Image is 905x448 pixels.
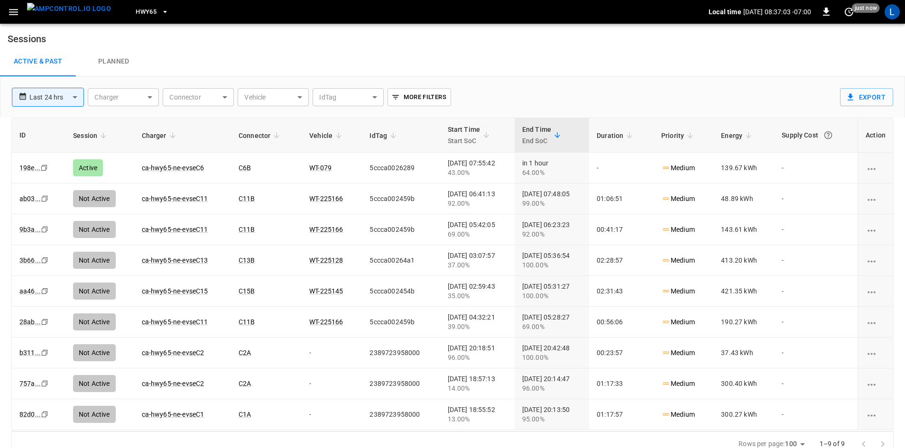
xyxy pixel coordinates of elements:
[713,245,774,276] td: 413.20 kWh
[522,405,582,424] div: [DATE] 20:13:50
[448,353,507,362] div: 96.00%
[448,124,480,146] div: Start Time
[589,276,654,307] td: 02:31:43
[774,214,858,245] td: -
[239,318,255,326] a: C11B
[866,379,886,388] div: charging session options
[448,251,507,270] div: [DATE] 03:07:57
[19,226,41,233] a: 9b3a...
[362,338,440,368] td: 2389723958000
[448,135,480,146] p: Start SoC
[522,353,582,362] div: 100.00%
[522,199,582,208] div: 99.00%
[73,313,116,330] div: Not Active
[19,195,41,202] a: ab03...
[362,307,440,338] td: 5ccca002459b
[19,411,41,418] a: 82d0...
[589,368,654,399] td: 01:17:33
[522,282,582,301] div: [DATE] 05:31:27
[448,168,507,177] div: 43.00%
[448,343,507,362] div: [DATE] 20:18:51
[713,214,774,245] td: 143.61 kWh
[239,411,251,418] a: C1A
[309,195,343,202] a: WT-225166
[19,318,41,326] a: 28ab...
[522,322,582,331] div: 69.00%
[589,399,654,430] td: 01:17:57
[866,348,886,357] div: charging session options
[448,291,507,301] div: 35.00%
[73,159,103,176] div: Active
[589,307,654,338] td: 00:56:06
[40,255,50,265] div: copy
[522,343,582,362] div: [DATE] 20:42:48
[27,3,111,15] img: ampcontrol.io logo
[302,399,362,430] td: -
[362,214,440,245] td: 5ccca002459b
[362,276,440,307] td: 5ccca002454b
[309,287,343,295] a: WT-225145
[40,286,50,296] div: copy
[713,307,774,338] td: 190.27 kWh
[239,226,255,233] a: C11B
[40,317,50,327] div: copy
[522,135,551,146] p: End SoC
[369,130,399,141] span: IdTag
[136,7,157,18] span: HWY65
[40,224,50,235] div: copy
[388,88,451,106] button: More Filters
[76,46,152,77] a: Planned
[362,245,440,276] td: 5ccca00264a1
[522,220,582,239] div: [DATE] 06:23:23
[239,256,255,264] a: C13B
[309,226,343,233] a: WT-225166
[40,409,50,420] div: copy
[713,399,774,430] td: 300.27 kWh
[73,406,116,423] div: Not Active
[448,189,507,208] div: [DATE] 06:41:13
[713,183,774,214] td: 48.89 kWh
[866,163,886,173] div: charging session options
[448,260,507,270] div: 37.00%
[302,338,362,368] td: -
[309,164,332,172] a: WT-079
[142,226,208,233] a: ca-hwy65-ne-evseC11
[743,7,811,17] p: [DATE] 08:37:03 -07:00
[19,349,41,357] a: b311...
[448,220,507,239] div: [DATE] 05:42:05
[309,256,343,264] a: WT-225128
[522,124,551,146] div: End Time
[866,225,886,234] div: charging session options
[362,368,440,399] td: 2389723958000
[866,410,886,419] div: charging session options
[448,124,493,146] span: Start TimeStart SoC
[448,312,507,331] div: [DATE] 04:32:21
[713,153,774,183] td: 139.67 kWh
[19,256,41,264] a: 3b66...
[589,214,654,245] td: 00:41:17
[73,283,116,300] div: Not Active
[522,168,582,177] div: 64.00%
[40,163,49,173] div: copy
[522,124,563,146] span: End TimeEnd SoC
[73,344,116,361] div: Not Active
[522,189,582,208] div: [DATE] 07:48:05
[11,118,894,431] div: sessions table
[239,164,251,172] a: C6B
[19,287,41,295] a: aa46...
[774,368,858,399] td: -
[448,405,507,424] div: [DATE] 18:55:52
[239,287,255,295] a: C15B
[239,349,251,357] a: C2A
[448,158,507,177] div: [DATE] 07:55:42
[448,414,507,424] div: 13.00%
[661,130,696,141] span: Priority
[713,368,774,399] td: 300.40 kWh
[73,252,116,269] div: Not Active
[841,4,857,19] button: set refresh interval
[40,378,50,389] div: copy
[774,153,858,183] td: -
[19,164,40,172] a: 198e...
[142,349,204,357] a: ca-hwy65-ne-evseC2
[661,410,695,420] p: Medium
